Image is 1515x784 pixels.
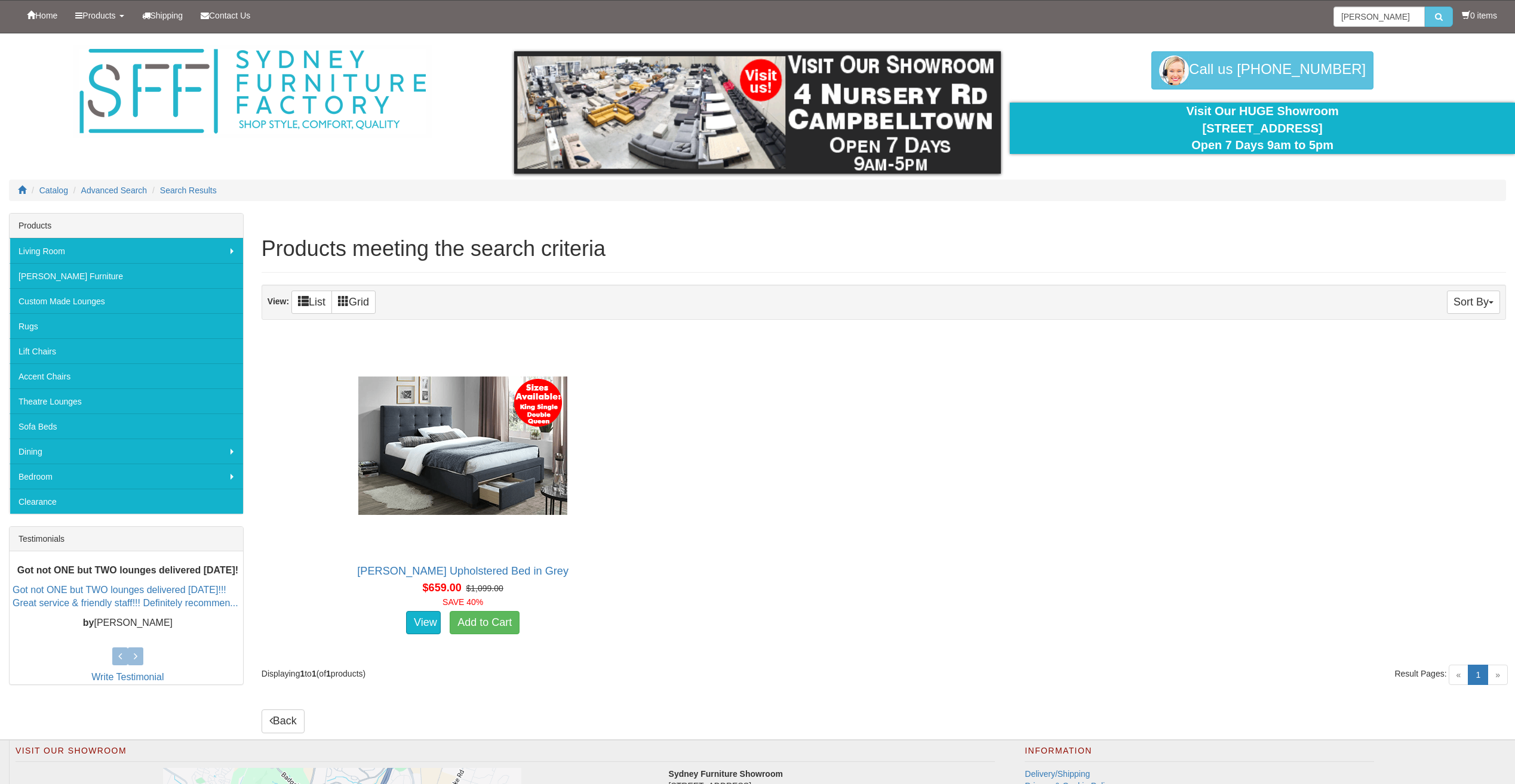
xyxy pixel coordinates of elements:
[355,338,570,553] img: Rhodes Upholstered Bed in Grey
[357,565,568,577] a: [PERSON_NAME] Upholstered Bed in Grey
[17,565,238,575] b: Got not ONE but TWO lounges delivered [DATE]!
[35,11,57,20] span: Home
[326,669,331,678] strong: 1
[291,291,332,314] a: List
[10,439,243,464] a: Dining
[10,413,243,439] a: Sofa Beds
[300,669,305,678] strong: 1
[10,338,243,363] a: Lift Chairs
[331,291,376,314] a: Grid
[10,464,243,489] a: Bedroom
[406,611,441,635] a: View
[423,582,462,594] span: $659.00
[1333,7,1425,27] input: Site search
[16,746,995,762] h2: Visit Our Showroom
[150,11,183,20] span: Shipping
[83,618,94,628] b: by
[1025,769,1090,779] a: Delivery/Shipping
[514,51,1001,174] img: showroom.gif
[10,527,243,551] div: Testimonials
[13,585,238,609] a: Got not ONE but TWO lounges delivered [DATE]!!! Great service & friendly staff!!! Definitely reco...
[1462,10,1497,21] li: 0 items
[1394,668,1446,680] span: Result Pages:
[81,186,147,195] a: Advanced Search
[1468,665,1488,685] a: 1
[1025,746,1373,762] h2: Information
[10,388,243,413] a: Theatre Lounges
[82,11,115,20] span: Products
[39,186,68,195] a: Catalog
[1019,103,1506,154] div: Visit Our HUGE Showroom [STREET_ADDRESS] Open 7 Days 9am to 5pm
[466,584,503,593] del: $1,099.00
[10,263,243,288] a: [PERSON_NAME] Furniture
[1449,665,1469,685] span: «
[10,288,243,313] a: Custom Made Lounges
[312,669,316,678] strong: 1
[13,617,243,631] p: [PERSON_NAME]
[262,709,305,733] a: Back
[10,238,243,263] a: Living Room
[442,597,483,607] font: SAVE 40%
[209,11,250,20] span: Contact Us
[10,363,243,388] a: Accent Chairs
[10,214,243,238] div: Products
[66,1,133,30] a: Products
[1447,291,1500,314] button: Sort By
[73,45,432,138] img: Sydney Furniture Factory
[268,297,289,306] strong: View:
[133,1,192,30] a: Shipping
[253,668,884,680] div: Displaying to (of products)
[262,237,1506,261] h1: Products meeting the search criteria
[450,611,520,635] a: Add to Cart
[10,313,243,338] a: Rugs
[160,186,217,195] a: Search Results
[91,672,164,682] a: Write Testimonial
[1488,665,1508,685] span: »
[18,1,66,30] a: Home
[10,489,243,514] a: Clearance
[669,769,783,779] strong: Sydney Furniture Showroom
[192,1,259,30] a: Contact Us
